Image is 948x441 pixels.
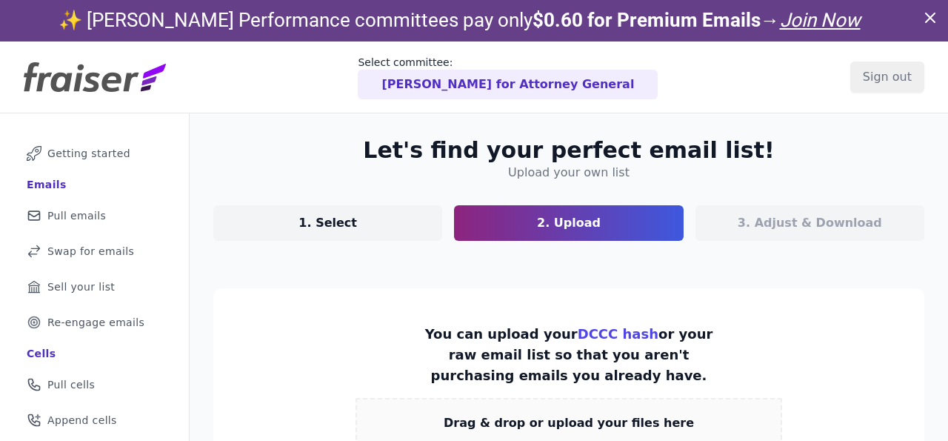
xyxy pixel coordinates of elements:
[738,214,882,232] p: 3. Adjust & Download
[47,315,144,330] span: Re-engage emails
[47,377,95,392] span: Pull cells
[409,324,729,386] p: You can upload your or your raw email list so that you aren't purchasing emails you already have.
[12,368,177,401] a: Pull cells
[454,205,683,241] a: 2. Upload
[47,413,117,428] span: Append cells
[508,164,630,182] h4: Upload your own list
[850,62,924,93] input: Sign out
[12,404,177,437] a: Append cells
[27,346,56,361] div: Cells
[12,271,177,303] a: Sell your list
[12,306,177,339] a: Re-engage emails
[27,177,67,192] div: Emails
[578,326,658,342] a: DCCC hash
[358,55,658,99] a: Select committee: [PERSON_NAME] for Attorney General
[47,244,134,259] span: Swap for emails
[381,76,634,93] p: [PERSON_NAME] for Attorney General
[213,205,442,241] a: 1. Select
[24,62,166,92] img: Fraiser Logo
[444,414,694,432] p: Drag & drop or upload your files here
[363,137,774,164] h2: Let's find your perfect email list!
[47,279,115,294] span: Sell your list
[47,208,106,223] span: Pull emails
[358,55,658,70] p: Select committee:
[12,199,177,232] a: Pull emails
[12,235,177,268] a: Swap for emails
[298,214,357,232] p: 1. Select
[537,214,601,232] p: 2. Upload
[47,146,130,161] span: Getting started
[12,137,177,170] a: Getting started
